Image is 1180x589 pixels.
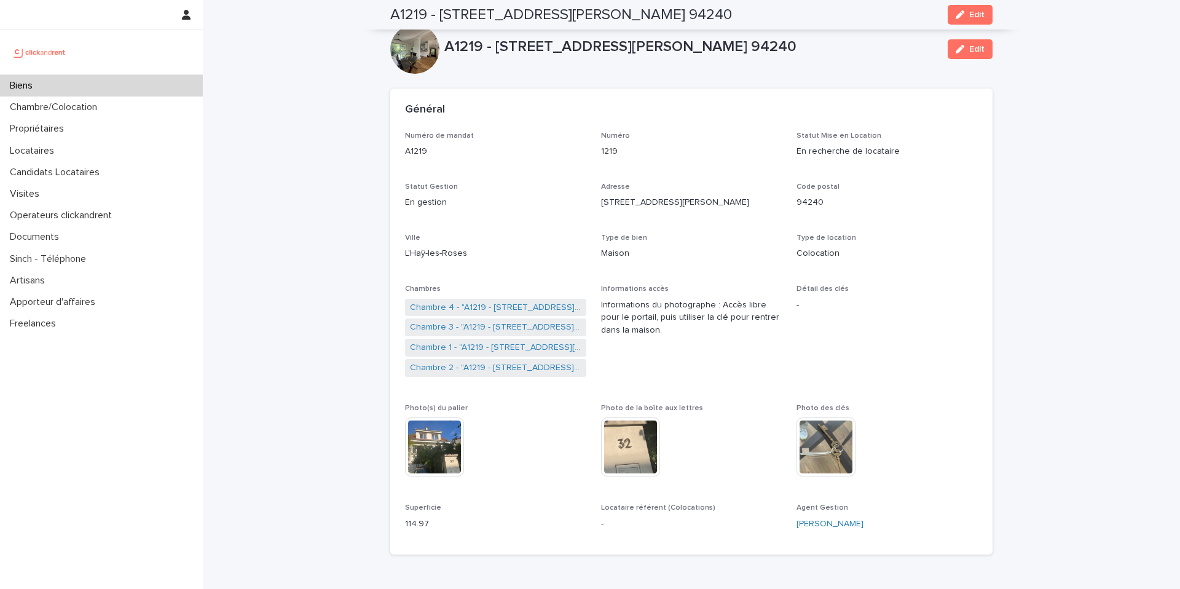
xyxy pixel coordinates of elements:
p: Informations du photographe : Accès libre pour le portail, puis utiliser la clé pour rentrer dans... [601,299,782,337]
span: Informations accès [601,285,669,293]
p: Apporteur d'affaires [5,296,105,308]
span: Ville [405,234,420,242]
p: 94240 [796,196,978,209]
span: Statut Mise en Location [796,132,881,140]
a: Chambre 2 - "A1219 - [STREET_ADDRESS][PERSON_NAME] 94240" [410,362,581,374]
p: 1219 [601,145,782,158]
p: A1219 - [STREET_ADDRESS][PERSON_NAME] 94240 [444,38,938,56]
a: Chambre 1 - "A1219 - [STREET_ADDRESS][PERSON_NAME] 94240" [410,341,581,354]
span: Détail des clés [796,285,849,293]
p: En gestion [405,196,586,209]
p: Documents [5,231,69,243]
p: - [796,299,978,312]
p: - [601,518,782,531]
p: Biens [5,80,42,92]
span: Edit [969,45,985,53]
p: Freelances [5,318,66,330]
h2: A1219 - [STREET_ADDRESS][PERSON_NAME] 94240 [390,6,732,24]
p: Locataires [5,145,64,157]
p: L'Haÿ-les-Roses [405,247,586,260]
p: [STREET_ADDRESS][PERSON_NAME] [601,196,782,209]
img: UCB0brd3T0yccxBKYDjQ [10,40,69,65]
p: Chambre/Colocation [5,101,107,113]
span: Photo de la boîte aux lettres [601,405,703,412]
p: Propriétaires [5,123,74,135]
h2: Général [405,103,445,117]
button: Edit [948,5,993,25]
a: [PERSON_NAME] [796,518,863,531]
span: Chambres [405,285,441,293]
span: Numéro [601,132,630,140]
p: Artisans [5,275,55,287]
span: Type de location [796,234,856,242]
span: Numéro de mandat [405,132,474,140]
span: Adresse [601,183,630,191]
p: En recherche de locataire [796,145,978,158]
span: Superficie [405,504,441,512]
span: Locataire référent (Colocations) [601,504,715,512]
p: Visites [5,188,49,200]
a: Chambre 4 - "A1219 - [STREET_ADDRESS][PERSON_NAME] 94240" [410,301,581,314]
p: Sinch - Téléphone [5,253,96,265]
p: Operateurs clickandrent [5,210,122,221]
p: A1219 [405,145,586,158]
span: Statut Gestion [405,183,458,191]
p: Maison [601,247,782,260]
span: Code postal [796,183,840,191]
p: 114.97 [405,518,586,531]
button: Edit [948,39,993,59]
a: Chambre 3 - "A1219 - [STREET_ADDRESS][PERSON_NAME] 94240" [410,321,581,334]
span: Photo(s) du palier [405,405,468,412]
span: Photo des clés [796,405,849,412]
span: Agent Gestion [796,504,848,512]
p: Colocation [796,247,978,260]
span: Edit [969,10,985,19]
span: Type de bien [601,234,647,242]
p: Candidats Locataires [5,167,109,178]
